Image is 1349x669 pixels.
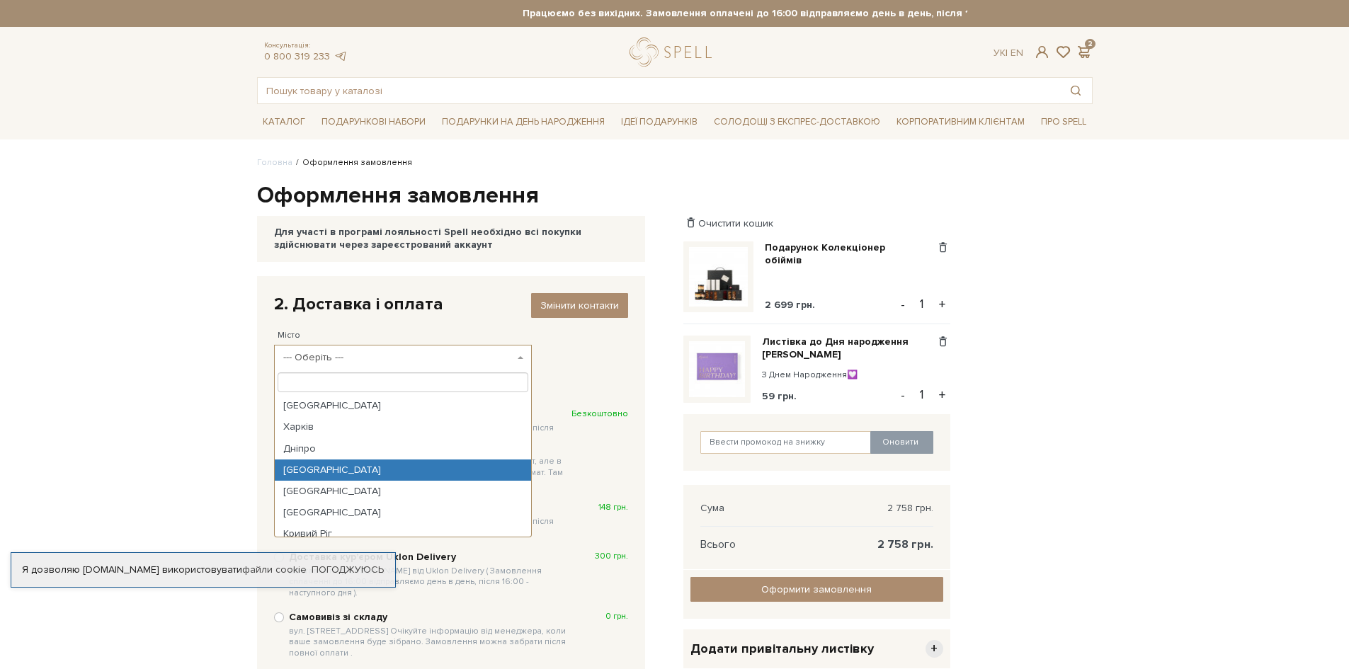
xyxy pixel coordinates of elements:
[598,502,628,513] span: 148 грн.
[275,438,532,459] li: Дніпро
[274,226,628,251] div: Для участі в програмі лояльності Spell необхідно всі покупки здійснювати через зареєстрований акк...
[292,156,412,169] li: Оформлення замовлення
[274,293,628,315] div: 2. Доставка і оплата
[887,502,933,515] span: 2 758 грн.
[1035,111,1092,133] span: Про Spell
[312,564,384,576] a: Погоджуюсь
[700,502,724,515] span: Сума
[257,181,1093,211] h1: Оформлення замовлення
[275,395,532,416] li: [GEOGRAPHIC_DATA]
[275,459,532,481] li: [GEOGRAPHIC_DATA]
[275,523,532,544] li: Кривий Ріг
[765,241,935,267] a: Подарунок Колекціонер обіймів
[630,38,718,67] a: logo
[540,299,619,311] span: Змінити контакти
[689,247,749,307] img: Подарунок Колекціонер обіймів
[615,111,703,133] span: Ідеї подарунків
[605,611,628,622] span: 0 грн.
[683,217,950,230] div: Очистити кошик
[1059,78,1092,103] button: Пошук товару у каталозі
[275,416,532,438] li: Харків
[1011,47,1023,59] a: En
[689,341,745,397] img: Листівка до Дня народження лавандова
[926,640,943,658] span: +
[316,111,431,133] span: Подарункові набори
[870,431,933,454] button: Оновити
[700,431,872,454] input: Ввести промокод на знижку
[289,611,571,658] b: Самовивіз зі складу
[242,564,307,576] a: файли cookie
[257,157,292,168] a: Головна
[896,384,910,406] button: -
[891,110,1030,134] a: Корпоративним клієнтам
[278,329,300,342] label: Місто
[275,481,532,502] li: [GEOGRAPHIC_DATA]
[283,350,515,365] span: --- Оберіть ---
[274,345,533,370] span: --- Оберіть ---
[436,111,610,133] span: Подарунки на День народження
[700,538,736,551] span: Всього
[258,78,1059,103] input: Пошук товару у каталозі
[11,564,395,576] div: Я дозволяю [DOMAIN_NAME] використовувати
[289,551,571,598] b: Доставка курʼєром Uklon Delivery
[571,408,628,420] span: Безкоштовно
[264,41,348,50] span: Консультація:
[877,538,933,551] span: 2 758 грн.
[896,294,910,315] button: -
[708,110,886,134] a: Солодощі з експрес-доставкою
[267,387,635,400] div: Спосіб доставки
[289,626,571,659] span: вул. [STREET_ADDRESS] Очікуйте інформацію від менеджера, коли ваше замовлення буде зібрано. Замов...
[257,111,311,133] span: Каталог
[762,369,935,382] small: З Днем Народження💟
[761,583,872,595] span: Оформити замовлення
[765,299,815,311] span: 2 699 грн.
[334,50,348,62] a: telegram
[934,294,950,315] button: +
[289,566,571,599] span: Доставка по [PERSON_NAME] від Uklon Delivery ( Замовлення сплаченні до 16:00 відправляємо день в ...
[994,47,1023,59] div: Ук
[264,50,330,62] a: 0 800 319 233
[382,7,1218,20] strong: Працюємо без вихідних. Замовлення оплачені до 16:00 відправляємо день в день, після 16:00 - насту...
[690,641,874,657] span: Додати привітальну листівку
[934,384,950,406] button: +
[275,502,532,523] li: [GEOGRAPHIC_DATA]
[595,551,628,562] span: 300 грн.
[1006,47,1008,59] span: |
[762,390,797,402] span: 59 грн.
[762,336,935,361] a: Листівка до Дня народження [PERSON_NAME]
